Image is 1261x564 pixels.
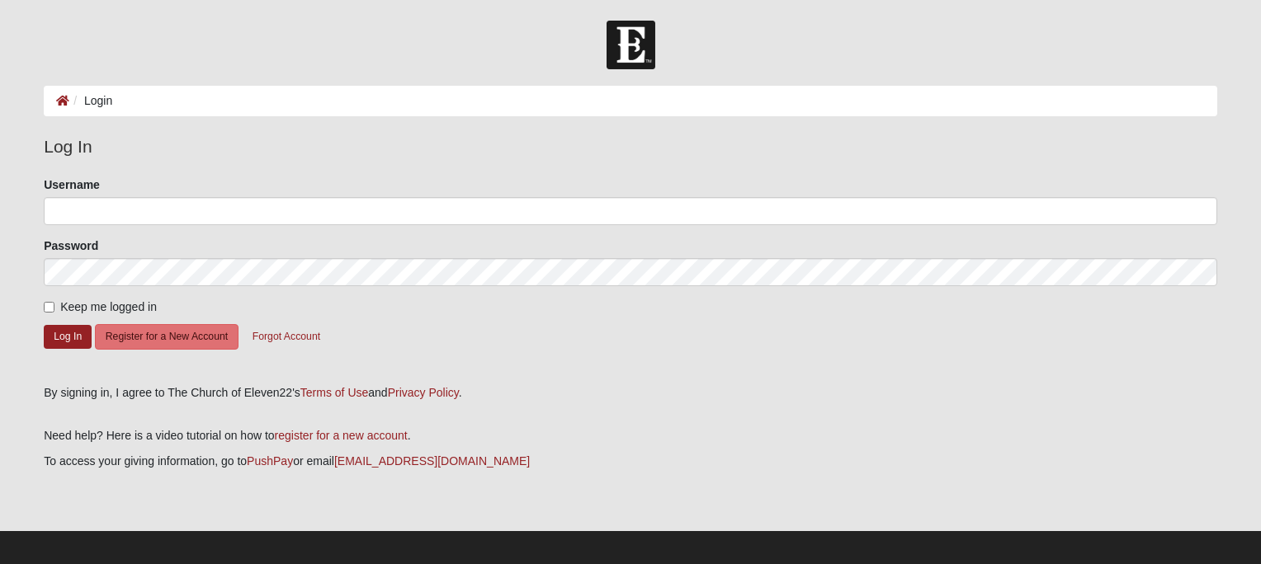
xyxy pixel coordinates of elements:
[275,429,408,442] a: register for a new account
[242,324,331,350] button: Forgot Account
[607,21,655,69] img: Church of Eleven22 Logo
[247,454,293,468] a: PushPay
[44,237,98,254] label: Password
[44,134,1217,160] legend: Log In
[44,176,100,193] label: Username
[388,386,459,399] a: Privacy Policy
[44,302,54,313] input: Keep me logged in
[44,427,1217,444] p: Need help? Here is a video tutorial on how to .
[44,384,1217,402] div: By signing in, I agree to The Church of Eleven22's and .
[69,92,112,110] li: Login
[60,300,157,313] span: Keep me logged in
[44,453,1217,470] p: To access your giving information, go to or email
[300,386,368,399] a: Terms of Use
[95,324,239,350] button: Register for a New Account
[334,454,530,468] a: [EMAIL_ADDRESS][DOMAIN_NAME]
[44,325,92,349] button: Log In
